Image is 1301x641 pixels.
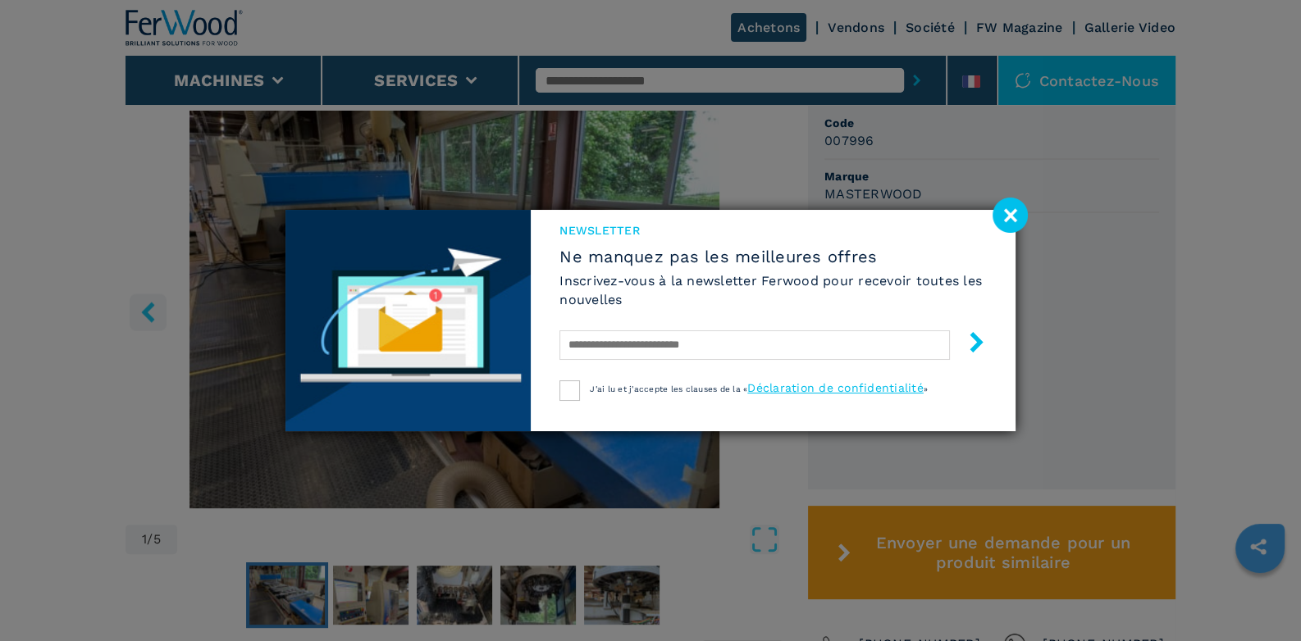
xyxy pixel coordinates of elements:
[590,384,747,393] span: J'ai lu et j'accepte les clauses de la «
[924,384,928,393] span: »
[559,222,987,239] span: Newsletter
[950,325,987,364] button: submit-button
[285,210,531,431] img: Newsletter image
[559,271,987,309] h6: Inscrivez-vous à la newsletter Ferwood pour recevoir toutes les nouvelles
[747,381,924,394] a: Déclaration de confidentialité
[559,247,987,266] span: Ne manquez pas les meilleures offres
